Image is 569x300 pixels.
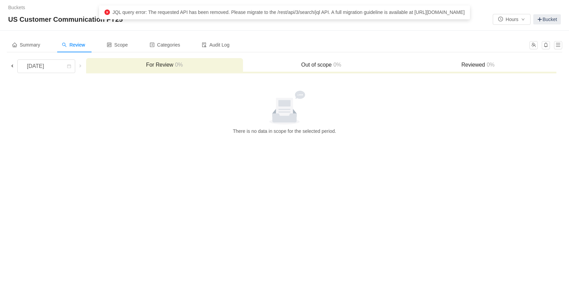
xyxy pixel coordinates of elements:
i: icon: profile [150,42,155,47]
i: icon: calendar [67,64,71,69]
i: icon: control [107,42,112,47]
span: 0% [485,62,494,68]
button: icon: bell [542,41,550,49]
span: Summary [12,42,40,48]
a: Buckets [8,5,25,10]
i: icon: search [62,42,67,47]
h3: For Review [90,61,240,68]
h3: Reviewed [403,61,553,68]
span: Review [62,42,85,48]
i: icon: audit [202,42,207,47]
span: 0% [173,62,183,68]
i: icon: close-circle [104,10,110,15]
button: icon: menu [554,41,562,49]
i: icon: home [12,42,17,47]
span: There is no data in scope for the selected period. [233,128,336,134]
div: [DATE] [21,60,51,73]
span: US Customer Communication FY25 [8,14,127,25]
span: JQL query error: The requested API has been removed. Please migrate to the /rest/api/3/search/jql... [113,10,465,15]
a: Bucket [533,14,561,24]
span: Categories [150,42,180,48]
h3: Out of scope [246,61,396,68]
button: icon: team [530,41,538,49]
button: icon: clock-circleHoursicon: down [493,14,531,25]
span: Scope [107,42,128,48]
span: Audit Log [202,42,229,48]
span: 0% [332,62,341,68]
